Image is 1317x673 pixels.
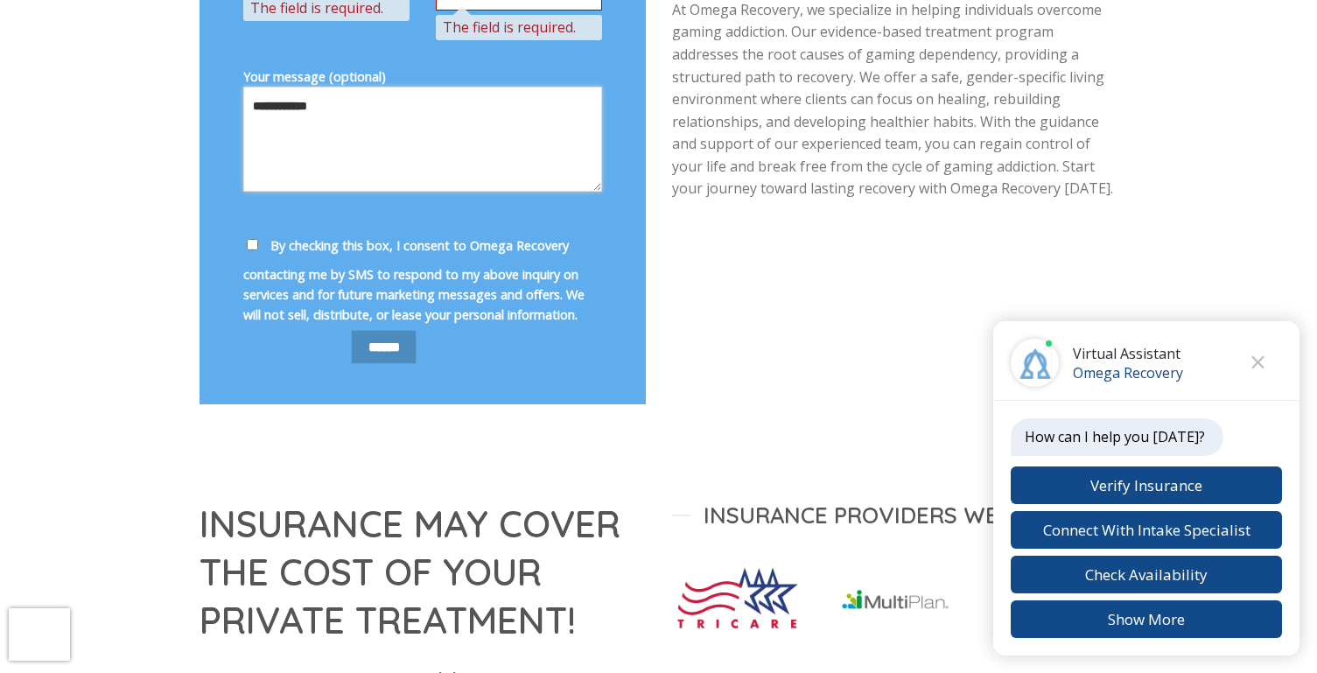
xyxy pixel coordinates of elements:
[704,501,1087,529] span: Insurance Providers we Accept
[247,239,258,250] input: By checking this box, I consent to Omega Recovery contacting me by SMS to respond to my above inq...
[243,67,602,204] label: Your message (optional)
[436,15,602,40] span: The field is required.
[243,87,602,192] textarea: Your message (optional)
[243,237,585,323] span: By checking this box, I consent to Omega Recovery contacting me by SMS to respond to my above inq...
[200,501,620,643] strong: INSURANCE MAY COVER THE COST OF YOUR PRIVATE TREATMENT!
